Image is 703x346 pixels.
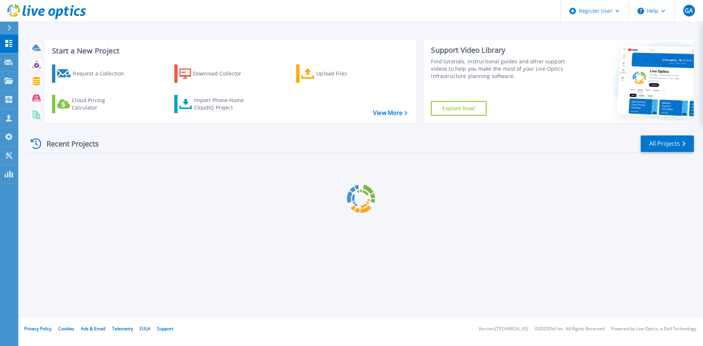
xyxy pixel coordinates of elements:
li: © 2025 Dell Inc. All Rights Reserved [535,327,605,331]
li: Powered by Live Optics, a Dell Technology [611,327,696,331]
a: Telemetry [112,325,133,332]
div: Support Video Library [431,45,569,55]
a: Explore Now! [431,101,487,116]
li: Version: [TECHNICAL_ID] [479,327,528,331]
a: Ads & Email [81,325,105,332]
a: Cookies [58,325,74,332]
div: Cloud Pricing Calculator [72,97,130,111]
div: Find tutorials, instructional guides and other support videos to help you make the most of your L... [431,58,569,80]
a: Privacy Policy [24,325,52,332]
div: Request a Collection [73,66,131,81]
a: View More [373,109,407,116]
a: Upload Files [296,64,378,83]
a: Download Collector [174,64,256,83]
a: Cloud Pricing Calculator [52,95,134,113]
h3: Start a New Project [52,47,407,55]
div: Download Collector [193,66,252,81]
a: EULA [140,325,150,332]
a: Request a Collection [52,64,134,83]
a: All Projects [641,135,694,152]
span: GA [685,8,693,14]
div: Import Phone Home CloudIQ Project [194,97,251,111]
div: Recent Projects [28,135,109,153]
a: Support [157,325,173,332]
div: Upload Files [316,66,375,81]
